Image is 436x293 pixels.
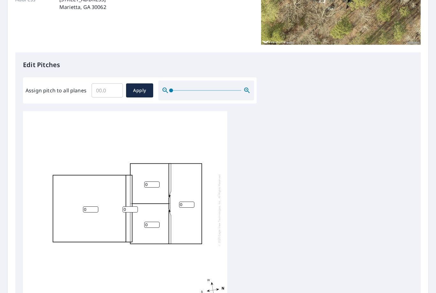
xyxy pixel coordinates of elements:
p: Edit Pitches [23,60,413,70]
label: Assign pitch to all planes [26,87,86,94]
button: Apply [126,83,153,97]
span: Apply [131,87,148,95]
input: 00.0 [92,81,123,99]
